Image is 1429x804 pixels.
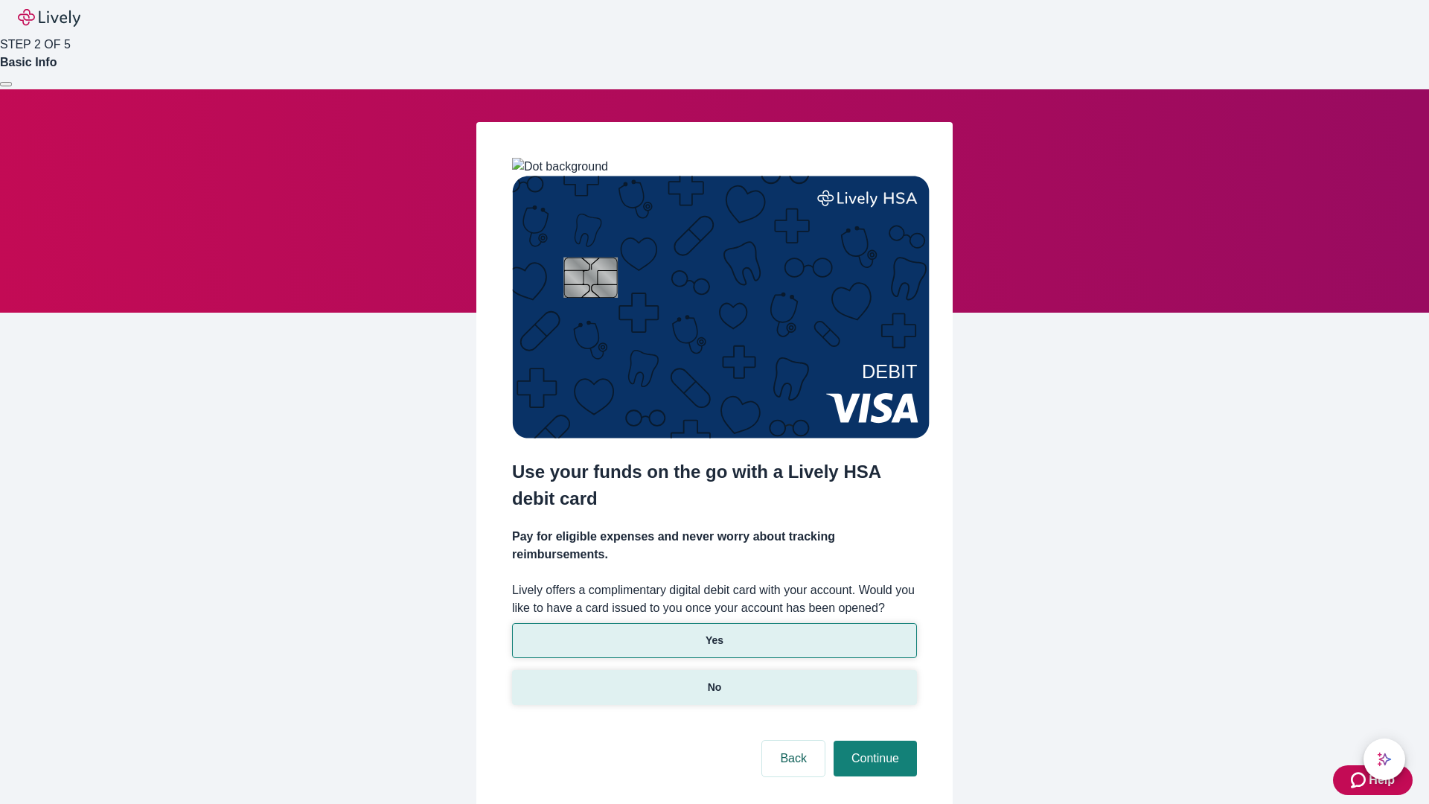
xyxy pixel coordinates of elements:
[512,459,917,512] h2: Use your funds on the go with a Lively HSA debit card
[512,581,917,617] label: Lively offers a complimentary digital debit card with your account. Would you like to have a card...
[834,741,917,776] button: Continue
[512,528,917,564] h4: Pay for eligible expenses and never worry about tracking reimbursements.
[1369,771,1395,789] span: Help
[512,623,917,658] button: Yes
[512,670,917,705] button: No
[1333,765,1413,795] button: Zendesk support iconHelp
[18,9,80,27] img: Lively
[1351,771,1369,789] svg: Zendesk support icon
[762,741,825,776] button: Back
[706,633,723,648] p: Yes
[512,176,930,438] img: Debit card
[1364,738,1405,780] button: chat
[1377,752,1392,767] svg: Lively AI Assistant
[708,680,722,695] p: No
[512,158,608,176] img: Dot background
